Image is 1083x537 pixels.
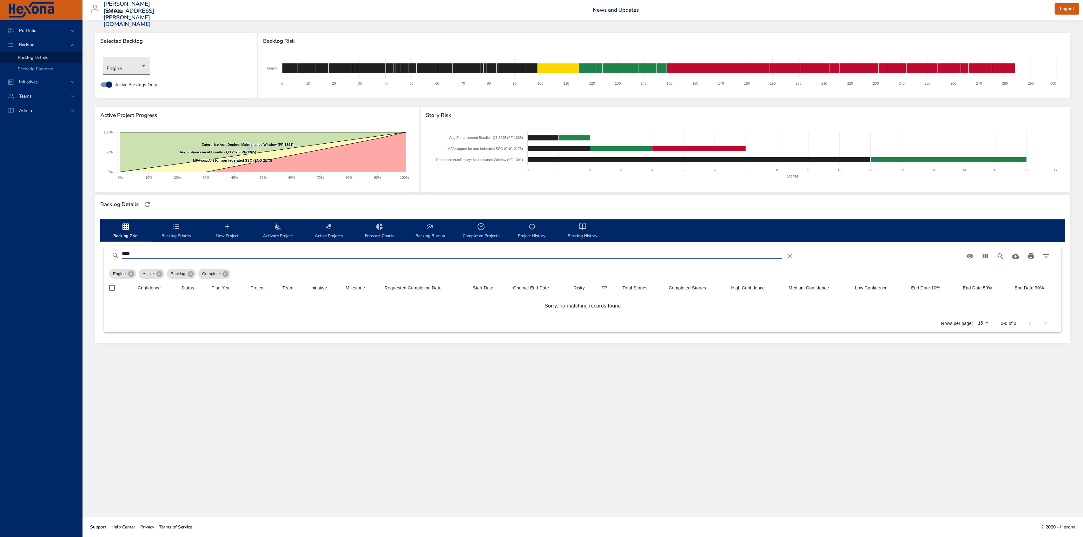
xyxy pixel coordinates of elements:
text: MFA support for non-federated SSO (ENG-2173) [447,147,523,151]
div: Project [250,284,265,292]
text: 290 [1028,81,1033,85]
text: 14 [962,168,966,172]
span: Backlog Priority [155,223,198,240]
a: Support [88,520,109,534]
span: Team [282,284,300,292]
a: Terms of Service [157,520,195,534]
div: Risky [574,284,585,292]
text: 20 [332,81,336,85]
div: Engine [103,57,150,75]
div: Sort [212,284,231,292]
span: Status [181,284,201,292]
text: 16 [1025,168,1028,172]
span: Active [139,271,157,277]
h3: [PERSON_NAME][EMAIL_ADDRESS][PERSON_NAME][DOMAIN_NAME] [103,1,155,28]
button: Standard Views [962,249,978,264]
text: 10% [145,176,152,179]
div: Sort [669,284,706,292]
button: Search [993,249,1008,264]
a: News and Updates [593,6,639,14]
text: 20% [174,176,181,179]
text: 280 [1002,81,1008,85]
span: Active Backlogs Only [115,81,157,88]
div: Requested Completion Date [385,284,442,292]
text: 100% [104,130,113,134]
div: backlog-tab [100,219,1065,242]
text: Engine [267,66,278,70]
text: 3 [620,168,622,172]
span: High Confidence [731,284,779,292]
text: 15 [994,168,997,172]
text: 8 [776,168,778,172]
text: 4 [651,168,653,172]
span: Total Stories [623,284,659,292]
text: 90 [513,81,517,85]
text: 100% [400,176,409,179]
text: 300 [1050,81,1056,85]
text: 40% [231,176,238,179]
text: 130 [615,81,621,85]
text: 30% [202,176,209,179]
div: Status [181,284,194,292]
div: Milestone [346,284,365,292]
div: Active [139,269,164,279]
text: 170 [718,81,724,85]
text: 190 [770,81,776,85]
div: Sort [789,284,829,292]
text: 50% [260,176,267,179]
span: Scenario Planning [18,66,53,72]
text: 2 [589,168,591,172]
div: Sort [513,284,549,292]
span: Backlog History [561,223,604,240]
div: End Date 50% [963,284,1005,292]
div: Engine [109,269,136,279]
div: Sort [574,284,585,292]
div: End Date 90% [1015,284,1056,292]
span: Help Center [111,524,135,530]
span: TP [602,284,612,292]
div: Sort [310,284,327,292]
div: Initiative [310,284,327,292]
text: 100 [538,81,543,85]
span: Active Projects [307,223,350,240]
div: Sort [346,284,365,292]
text: 10 [837,168,841,172]
text: 240 [899,81,905,85]
text: Stories [787,174,798,178]
span: Backlog Grid [104,223,147,240]
span: Backlog Burnup [409,223,452,240]
text: 140 [641,81,646,85]
span: Admin [14,107,37,113]
img: Hexona [8,2,55,18]
button: Refresh Page [142,200,152,209]
div: Original End Date [513,284,549,292]
div: Sort [385,284,442,292]
text: 120 [589,81,595,85]
button: Print [1023,249,1039,264]
span: Project History [510,223,553,240]
button: Download CSV [1008,249,1023,264]
span: Activate Project [256,223,300,240]
text: 90% [374,176,381,179]
text: 50% [106,150,113,154]
span: Teams [14,93,37,99]
div: Sort [623,284,648,292]
text: Aug Enhancement Bundle - Q3 2025 (PF-1365) [180,150,256,154]
div: Sort [138,284,161,292]
span: Medium Confidence [789,284,845,292]
div: Sort [250,284,265,292]
span: Engine [109,271,129,277]
text: 0 [527,168,529,172]
text: 11 [869,168,873,172]
text: Enterprise AutoDeploy: Maintenance Window (PF-1391) [436,158,523,162]
button: Filter Table [1039,249,1054,264]
text: 80% [346,176,353,179]
text: 60% [288,176,295,179]
text: MFA support for non-federated SSO (ENG-2173) [193,159,272,162]
text: 270 [976,81,982,85]
text: Aug Enhancement Bundle - Q3 2025 (PF-1365) [449,136,523,139]
span: Original End Date [513,284,564,292]
text: 70% [317,176,324,179]
div: Backlog [167,269,196,279]
span: Initiatives [14,79,43,85]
